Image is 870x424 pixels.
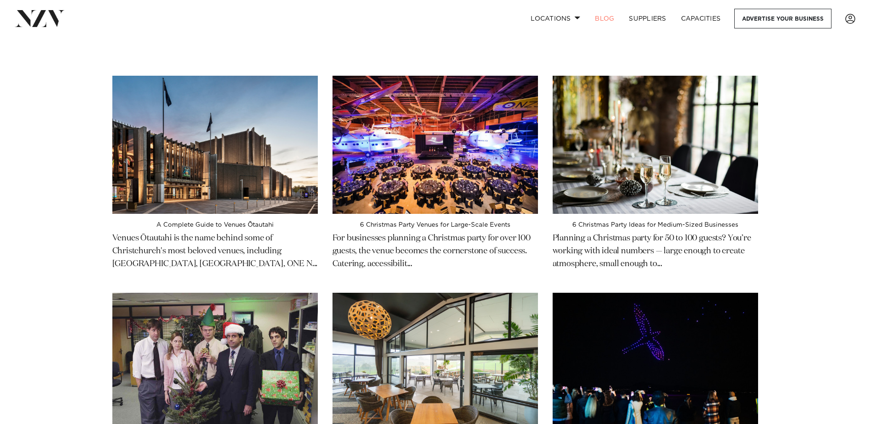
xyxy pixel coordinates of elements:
h4: 6 Christmas Party Venues for Large-Scale Events [332,221,538,229]
p: For businesses planning a Christmas party for over 100 guests, the venue becomes the cornerstone ... [332,229,538,271]
a: 6 Christmas Party Ideas for Medium-Sized Businesses 6 Christmas Party Ideas for Medium-Sized Busi... [553,76,758,282]
img: 6 Christmas Party Venues for Large-Scale Events [332,76,538,214]
a: SUPPLIERS [621,9,673,28]
h4: A Complete Guide to Venues Ōtautahi [112,221,318,229]
a: Locations [523,9,587,28]
img: 6 Christmas Party Ideas for Medium-Sized Businesses [553,76,758,214]
img: A Complete Guide to Venues Ōtautahi [112,76,318,214]
a: 6 Christmas Party Venues for Large-Scale Events 6 Christmas Party Venues for Large-Scale Events F... [332,76,538,282]
p: Planning a Christmas party for 50 to 100 guests? You’re working with ideal numbers — large enough... [553,229,758,271]
img: nzv-logo.png [15,10,65,27]
a: Capacities [674,9,728,28]
a: A Complete Guide to Venues Ōtautahi A Complete Guide to Venues Ōtautahi Venues Ōtautahi is the na... [112,76,318,282]
a: BLOG [587,9,621,28]
p: Venues Ōtautahi is the name behind some of Christchurch's most beloved venues, including [GEOGRAP... [112,229,318,271]
h4: 6 Christmas Party Ideas for Medium-Sized Businesses [553,221,758,229]
a: Advertise your business [734,9,831,28]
